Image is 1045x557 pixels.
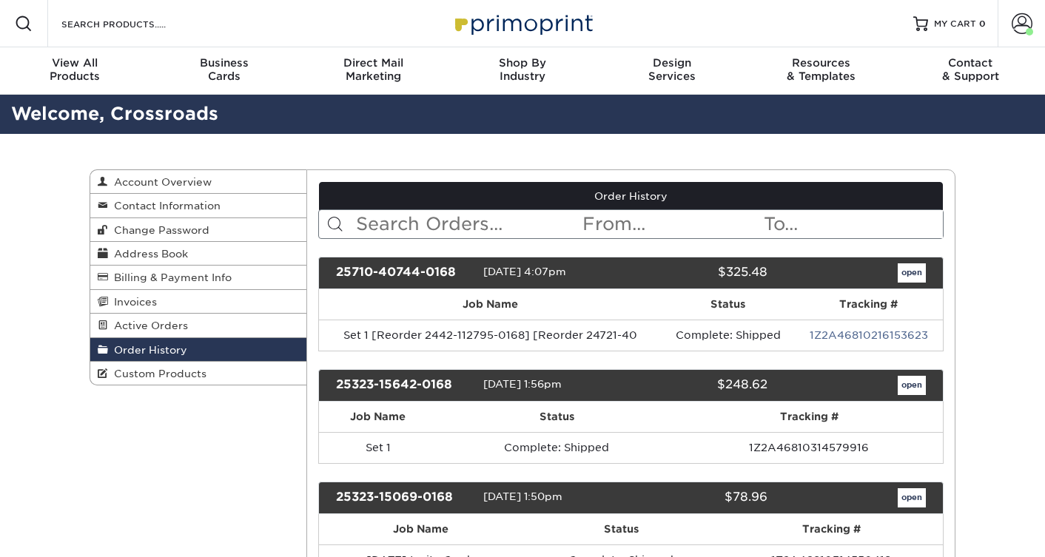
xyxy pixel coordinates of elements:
a: open [898,488,926,507]
span: 0 [979,18,986,29]
span: Design [597,56,747,70]
div: $248.62 [619,376,778,395]
span: Resources [747,56,896,70]
td: Complete: Shipped [662,320,795,351]
span: Shop By [448,56,597,70]
a: Order History [319,182,944,210]
td: Set 1 [Reorder 2442-112795-0168] [Reorder 24721-40 [319,320,662,351]
th: Status [662,289,795,320]
a: Shop ByIndustry [448,47,597,95]
div: $78.96 [619,488,778,507]
a: Contact& Support [896,47,1045,95]
span: Contact [896,56,1045,70]
a: Custom Products [90,362,306,385]
th: Tracking # [720,514,944,544]
a: Resources& Templates [747,47,896,95]
a: Account Overview [90,170,306,194]
a: Address Book [90,242,306,266]
th: Status [522,514,720,544]
div: Services [597,56,747,83]
span: Active Orders [108,320,188,331]
span: Order History [108,344,187,356]
span: [DATE] 1:56pm [483,378,562,390]
div: & Templates [747,56,896,83]
input: SEARCH PRODUCTS..... [60,15,204,33]
a: DesignServices [597,47,747,95]
a: Active Orders [90,314,306,337]
span: Address Book [108,248,188,260]
td: Complete: Shipped [437,432,676,463]
a: 1Z2A46810216153623 [810,329,928,341]
th: Job Name [319,514,522,544]
a: Direct MailMarketing [298,47,448,95]
div: 25323-15069-0168 [325,488,483,507]
div: Industry [448,56,597,83]
span: Custom Products [108,368,206,379]
div: 25710-40744-0168 [325,263,483,283]
th: Status [437,402,676,432]
input: To... [762,210,943,238]
a: open [898,263,926,283]
span: Change Password [108,224,209,236]
a: BusinessCards [149,47,299,95]
span: MY CART [934,18,976,30]
a: Change Password [90,218,306,242]
td: Set 1 [319,432,438,463]
td: 1Z2A46810314579916 [676,432,943,463]
span: [DATE] 1:50pm [483,490,562,502]
span: Contact Information [108,200,221,212]
span: Billing & Payment Info [108,271,232,283]
span: Direct Mail [298,56,448,70]
a: Billing & Payment Info [90,266,306,289]
input: From... [581,210,762,238]
th: Job Name [319,402,438,432]
div: Cards [149,56,299,83]
a: Invoices [90,290,306,314]
div: 25323-15642-0168 [325,376,483,395]
span: Business [149,56,299,70]
th: Tracking # [795,289,943,320]
div: Marketing [298,56,448,83]
th: Job Name [319,289,662,320]
a: open [898,376,926,395]
span: Account Overview [108,176,212,188]
div: & Support [896,56,1045,83]
img: Primoprint [448,7,597,39]
input: Search Orders... [355,210,582,238]
span: Invoices [108,296,157,308]
a: Contact Information [90,194,306,217]
a: Order History [90,338,306,362]
div: $325.48 [619,263,778,283]
span: [DATE] 4:07pm [483,266,566,277]
th: Tracking # [676,402,943,432]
